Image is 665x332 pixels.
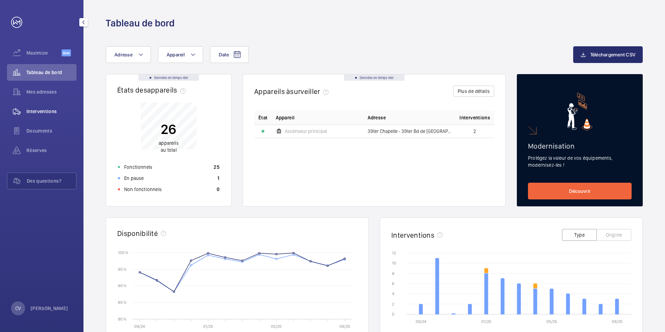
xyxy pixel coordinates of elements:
[124,175,144,182] p: En pause
[124,186,162,193] p: Non fonctionnels
[612,319,623,324] text: 09/25
[528,142,632,150] h2: Modernisation
[117,86,189,94] h2: États des
[596,229,631,241] button: Origine
[276,114,295,121] span: Appareil
[106,46,151,63] button: Adresse
[528,155,632,168] p: Protégez la valeur de vos équipements, modernisez-les !
[567,93,593,131] img: marketing-card.svg
[118,283,127,288] text: 90 %
[26,147,77,154] span: Réserves
[114,52,133,57] span: Adresse
[392,261,396,266] text: 10
[590,52,636,57] span: Téléchargement CSV
[562,229,597,241] button: Type
[62,49,71,56] span: Beta
[118,267,127,271] text: 95 %
[118,250,128,255] text: 100 %
[473,129,476,134] span: 2
[26,88,77,95] span: Mes adresses
[167,52,185,57] span: Appareil
[106,17,175,30] h1: Tableau de bord
[26,127,77,134] span: Documents
[453,86,494,97] button: Plus de détails
[210,46,249,63] button: Date
[26,108,77,115] span: Interventions
[27,177,76,184] span: Des questions?
[392,271,394,276] text: 8
[118,316,127,321] text: 80 %
[258,114,267,121] p: État
[392,251,396,255] text: 12
[459,114,490,121] span: Interventions
[368,114,385,121] span: Adresse
[159,140,179,153] p: au total
[573,46,643,63] button: Téléchargement CSV
[147,86,189,94] span: appareils
[31,305,68,312] p: [PERSON_NAME]
[416,319,426,324] text: 09/24
[392,291,394,296] text: 4
[344,74,404,81] div: Données en temps réel
[368,129,451,134] span: 39ter Chapelle - 39ter Bd de [GEOGRAPHIC_DATA]
[392,302,394,307] text: 2
[158,46,203,63] button: Appareil
[219,52,229,57] span: Date
[290,87,331,96] span: surveiller
[124,164,152,171] p: Fonctionnels
[134,324,145,329] text: 09/24
[26,49,62,56] span: Maximize
[546,319,557,324] text: 05/25
[159,140,179,146] span: appareils
[254,87,331,96] h2: Appareils à
[481,319,491,324] text: 01/25
[391,231,434,239] h2: Interventions
[138,74,199,81] div: Données en temps réel
[15,305,21,312] p: CV
[392,312,394,317] text: 0
[203,324,213,329] text: 01/25
[159,120,179,138] p: 26
[217,175,219,182] p: 1
[339,324,350,329] text: 09/25
[271,324,282,329] text: 05/25
[117,229,158,238] h2: Disponibilité
[285,129,327,134] span: Ascenseur principal
[118,300,127,305] text: 85 %
[528,183,632,199] a: Découvrir
[217,186,219,193] p: 0
[214,164,219,171] p: 25
[26,69,77,76] span: Tableau de bord
[392,281,394,286] text: 6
